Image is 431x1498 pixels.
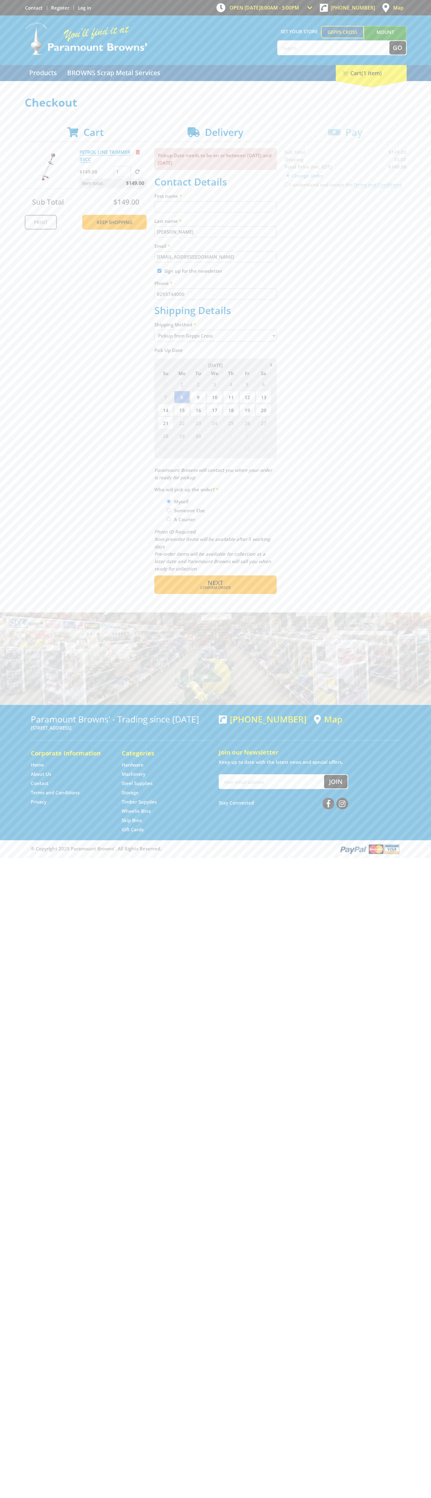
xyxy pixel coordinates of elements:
[31,799,47,805] a: Go to the Privacy page
[223,369,239,377] span: Th
[122,808,151,814] a: Go to the Wheelie Bins page
[136,149,140,155] a: Remove from cart
[172,496,191,507] label: Myself
[256,404,271,416] span: 20
[25,5,43,11] a: Go to the Contact page
[82,215,147,230] a: Keep Shopping
[207,378,222,390] span: 3
[31,749,109,758] h5: Corporate Information
[339,843,401,855] img: PayPal, Mastercard, Visa accepted
[168,586,263,590] span: Confirm order
[126,178,144,188] span: $149.00
[167,508,171,512] input: Please select who will pick up the order.
[361,69,382,77] span: (1 item)
[158,443,173,455] span: 5
[25,843,407,855] div: ® Copyright 2025 Paramount Browns'. All Rights Reserved.
[256,417,271,429] span: 27
[223,430,239,442] span: 2
[83,125,104,139] span: Cart
[122,762,144,768] a: Go to the Hardware page
[79,149,130,163] a: PETROL LINE TRIMMER 33CC
[207,369,222,377] span: We
[79,178,147,188] p: Item total:
[31,789,79,796] a: Go to the Terms and Conditions page
[32,197,64,207] span: Sub Total
[207,430,222,442] span: 1
[172,514,197,525] label: A Courier
[174,404,190,416] span: 15
[154,226,277,237] input: Please enter your last name.
[205,125,243,139] span: Delivery
[31,780,48,787] a: Go to the Contact page
[154,217,277,225] label: Last name
[158,369,173,377] span: Su
[223,378,239,390] span: 4
[174,417,190,429] span: 22
[208,579,223,587] span: Next
[154,486,277,493] label: Who will pick up the order?
[158,430,173,442] span: 28
[190,378,206,390] span: 2
[260,4,299,11] span: 8:00am - 5:00pm
[31,762,44,768] a: Go to the Home page
[190,404,206,416] span: 16
[164,268,222,274] label: Sign up for the newsletter
[219,714,307,724] div: [PHONE_NUMBER]
[207,391,222,403] span: 10
[154,176,277,188] h2: Contact Details
[208,362,223,368] span: [DATE]
[223,391,239,403] span: 11
[190,443,206,455] span: 7
[336,65,407,81] div: Cart
[277,26,321,37] span: Set your store
[223,404,239,416] span: 18
[31,771,51,777] a: Go to the About Us page
[324,775,348,788] button: Join
[63,65,165,81] a: Go to the BROWNS Scrap Metal Services page
[256,369,271,377] span: Sa
[122,780,152,787] a: Go to the Steel Supplies page
[190,391,206,403] span: 9
[239,443,255,455] span: 10
[389,41,406,55] button: Go
[122,826,144,833] a: Go to the Gift Cards page
[154,289,277,300] input: Please enter your telephone number.
[219,775,324,788] input: Your email address
[122,789,139,796] a: Go to the Storage page
[51,5,69,11] a: Go to the registration page
[223,417,239,429] span: 25
[25,65,61,81] a: Go to the Products page
[256,443,271,455] span: 11
[256,430,271,442] span: 4
[154,242,277,250] label: Email
[79,168,112,175] p: $149.00
[154,330,277,342] select: Please select a shipping method.
[239,369,255,377] span: Fr
[174,378,190,390] span: 1
[122,799,157,805] a: Go to the Timber Supplies page
[190,430,206,442] span: 30
[158,378,173,390] span: 31
[154,192,277,200] label: First name
[154,280,277,287] label: Phone
[239,430,255,442] span: 3
[113,197,139,207] span: $149.00
[122,771,145,777] a: Go to the Machinery page
[190,369,206,377] span: Tu
[167,517,171,521] input: Please select who will pick up the order.
[154,321,277,328] label: Shipping Method
[207,404,222,416] span: 17
[174,369,190,377] span: Mo
[158,404,173,416] span: 14
[78,5,91,11] a: Log in
[314,714,342,724] a: View a map of Gepps Cross location
[154,251,277,262] input: Please enter your email address.
[223,443,239,455] span: 9
[25,215,57,230] a: Print
[154,305,277,316] h2: Shipping Details
[239,378,255,390] span: 5
[172,505,207,516] label: Someone Else
[158,417,173,429] span: 21
[219,748,401,757] h5: Join our Newsletter
[207,417,222,429] span: 24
